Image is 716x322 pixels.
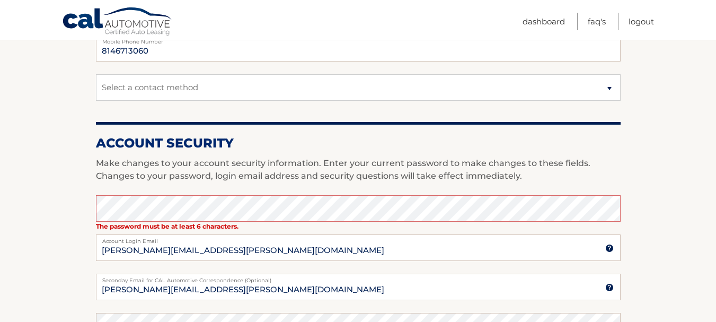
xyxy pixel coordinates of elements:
[96,222,238,230] strong: The password must be at least 6 characters.
[605,244,614,253] img: tooltip.svg
[96,234,621,243] label: Account Login Email
[62,7,173,38] a: Cal Automotive
[96,274,621,300] input: Seconday Email for CAL Automotive Correspondence (Optional)
[96,35,621,62] input: Mobile Phone Number
[605,283,614,292] img: tooltip.svg
[523,13,565,30] a: Dashboard
[96,274,621,282] label: Seconday Email for CAL Automotive Correspondence (Optional)
[96,135,621,151] h2: Account Security
[96,157,621,182] p: Make changes to your account security information. Enter your current password to make changes to...
[629,13,654,30] a: Logout
[588,13,606,30] a: FAQ's
[96,234,621,261] input: Account Login Email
